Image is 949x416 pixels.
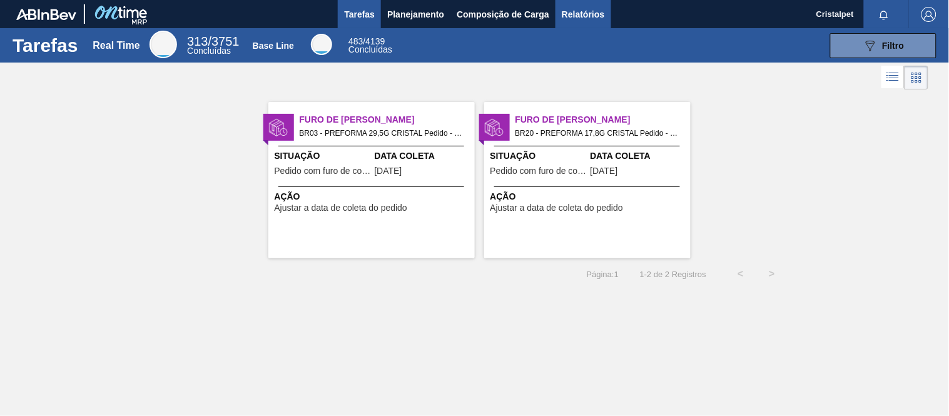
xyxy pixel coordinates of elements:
[490,203,624,213] span: Ajustar a data de coleta do pedido
[269,118,288,137] img: status
[348,44,392,54] span: Concluídas
[562,7,604,22] span: Relatórios
[150,31,177,58] div: Real Time
[490,150,587,163] span: Situação
[637,270,706,279] span: 1 - 2 de 2 Registros
[591,166,618,176] span: 01/08/2025
[93,40,140,51] div: Real Time
[587,270,619,279] span: Página : 1
[864,6,904,23] button: Notificações
[348,36,385,46] span: / 4139
[275,203,408,213] span: Ajustar a data de coleta do pedido
[905,66,928,89] div: Visão em Cards
[515,113,691,126] span: Furo de Coleta
[187,46,231,56] span: Concluídas
[300,126,465,140] span: BR03 - PREFORMA 29,5G CRISTAL Pedido - 2004371
[16,9,76,20] img: TNhmsLtSVTkK8tSr43FrP2fwEKptu5GPRR3wAAAABJRU5ErkJggg==
[348,36,363,46] span: 483
[13,38,78,53] h1: Tarefas
[490,190,688,203] span: Ação
[830,33,936,58] button: Filtro
[387,7,444,22] span: Planejamento
[490,166,587,176] span: Pedido com furo de coleta
[725,258,756,290] button: <
[591,150,688,163] span: Data Coleta
[300,113,475,126] span: Furo de Coleta
[457,7,549,22] span: Composição de Carga
[187,34,208,48] span: 313
[921,7,936,22] img: Logout
[881,66,905,89] div: Visão em Lista
[485,118,504,137] img: status
[344,7,375,22] span: Tarefas
[275,190,472,203] span: Ação
[253,41,294,51] div: Base Line
[311,34,332,55] div: Base Line
[275,166,372,176] span: Pedido com furo de coleta
[348,38,392,54] div: Base Line
[375,150,472,163] span: Data Coleta
[375,166,402,176] span: 13/08/2025
[187,34,239,48] span: / 3751
[883,41,905,51] span: Filtro
[187,36,239,55] div: Real Time
[756,258,788,290] button: >
[515,126,681,140] span: BR20 - PREFORMA 17,8G CRISTAL Pedido - 1963704
[275,150,372,163] span: Situação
